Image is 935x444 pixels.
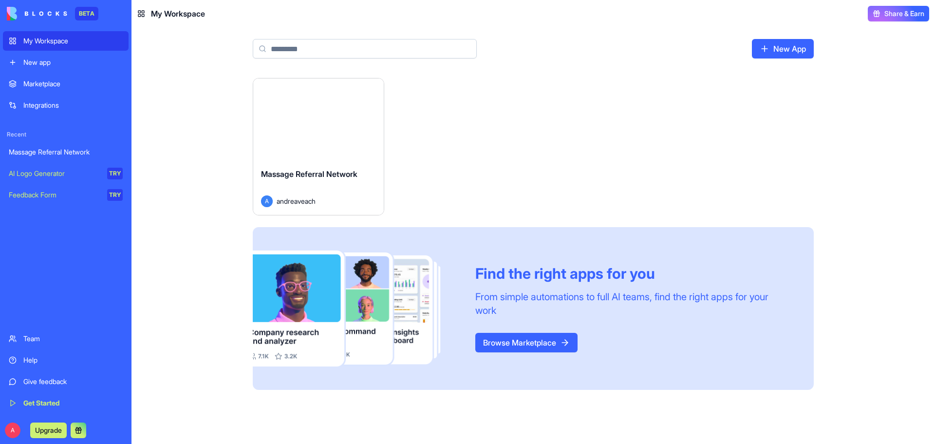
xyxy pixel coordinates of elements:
div: Get Started [23,398,123,408]
a: Help [3,350,129,370]
div: Feedback Form [9,190,100,200]
a: Integrations [3,96,129,115]
a: Feedback FormTRY [3,185,129,205]
a: Marketplace [3,74,129,94]
button: Share & Earn [868,6,929,21]
a: My Workspace [3,31,129,51]
span: A [261,195,273,207]
div: Find the right apps for you [475,265,790,282]
img: logo [7,7,67,20]
div: Marketplace [23,79,123,89]
div: TRY [107,189,123,201]
span: Recent [3,131,129,138]
img: Frame_181_egmpey.png [253,251,460,367]
a: Massage Referral Network [3,142,129,162]
a: Get Started [3,393,129,413]
div: New app [23,58,123,67]
a: BETA [7,7,98,20]
a: New App [752,39,814,58]
span: My Workspace [151,8,205,19]
div: My Workspace [23,36,123,46]
div: BETA [75,7,98,20]
a: Upgrade [30,425,67,435]
div: Team [23,334,123,344]
a: AI Logo GeneratorTRY [3,164,129,183]
div: From simple automations to full AI teams, find the right apps for your work [475,290,790,317]
span: Massage Referral Network [261,169,357,179]
a: Massage Referral NetworkAandreaveach [253,78,384,215]
a: Team [3,329,129,348]
a: Give feedback [3,372,129,391]
span: A [5,423,20,438]
div: AI Logo Generator [9,169,100,178]
div: TRY [107,168,123,179]
a: Browse Marketplace [475,333,578,352]
div: Integrations [23,100,123,110]
span: Share & Earn [884,9,924,19]
button: Upgrade [30,423,67,438]
div: Massage Referral Network [9,147,123,157]
div: Give feedback [23,377,123,386]
a: New app [3,53,129,72]
span: andreaveach [277,196,316,206]
div: Help [23,355,123,365]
